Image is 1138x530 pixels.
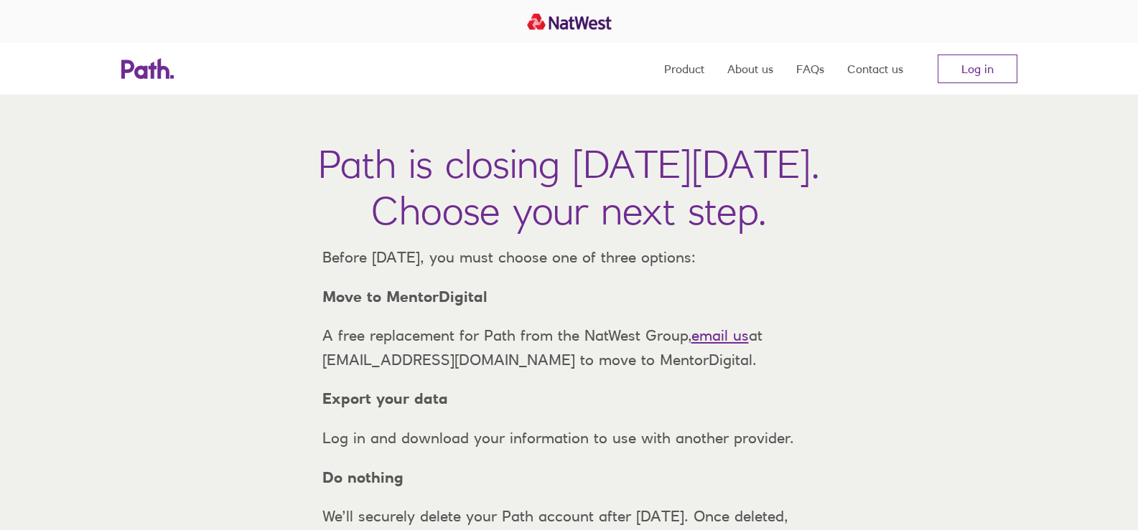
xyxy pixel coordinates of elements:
[796,43,824,95] a: FAQs
[322,288,488,306] strong: Move to MentorDigital
[847,43,903,95] a: Contact us
[664,43,704,95] a: Product
[938,55,1017,83] a: Log in
[311,426,828,450] p: Log in and download your information to use with another provider.
[311,323,828,372] p: A free replacement for Path from the NatWest Group, at [EMAIL_ADDRESS][DOMAIN_NAME] to move to Me...
[691,326,749,344] a: email us
[322,468,404,486] strong: Do nothing
[318,141,820,234] h1: Path is closing [DATE][DATE]. Choose your next step.
[311,245,828,270] p: Before [DATE], you must choose one of three options:
[727,43,773,95] a: About us
[322,389,448,407] strong: Export your data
